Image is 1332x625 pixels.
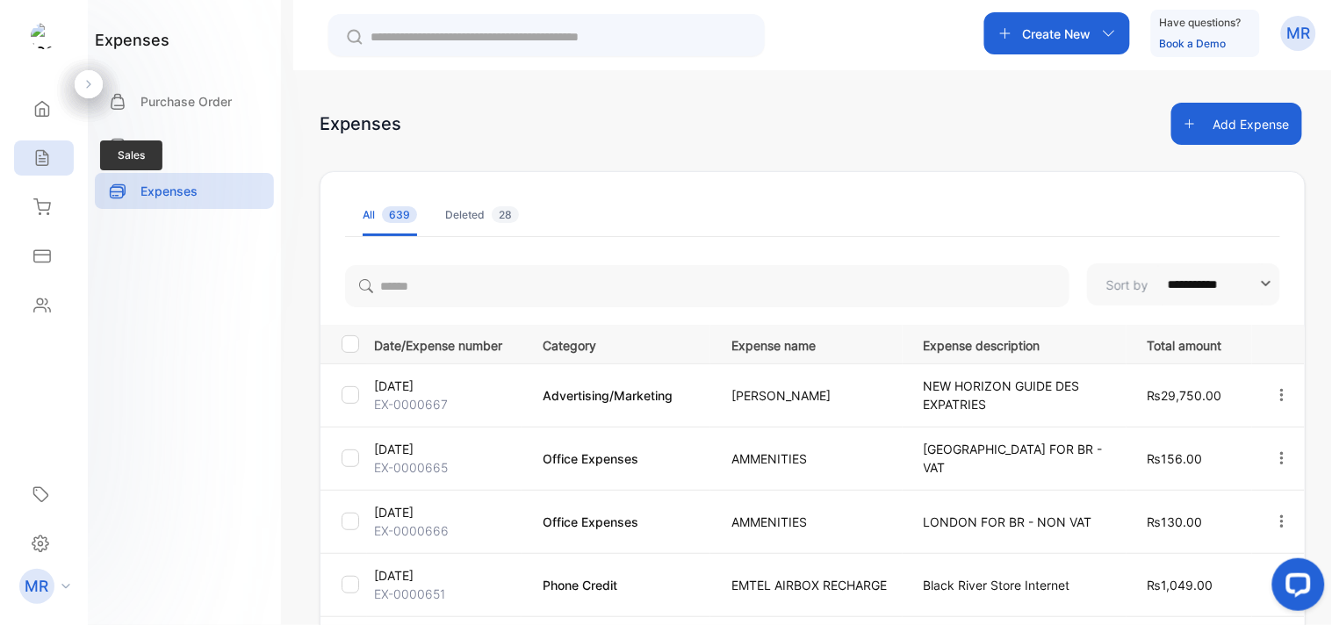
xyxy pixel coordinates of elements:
[31,23,57,49] img: logo
[1148,578,1213,593] span: ₨1,049.00
[445,207,519,223] div: Deleted
[731,333,887,355] p: Expense name
[731,386,887,405] p: [PERSON_NAME]
[543,513,695,531] p: Office Expenses
[1087,263,1280,305] button: Sort by
[374,395,521,413] p: EX-0000667
[363,207,417,223] div: All
[95,128,274,164] a: Bills
[543,333,695,355] p: Category
[1287,22,1311,45] p: MR
[1148,514,1203,529] span: ₨130.00
[140,182,198,200] p: Expenses
[140,137,163,155] p: Bills
[374,458,521,477] p: EX-0000665
[374,521,521,540] p: EX-0000666
[924,576,1112,594] p: Black River Store Internet
[731,449,887,468] p: AMMENITIES
[1160,37,1227,50] a: Book a Demo
[374,333,521,355] p: Date/Expense number
[1023,25,1091,43] p: Create New
[543,386,695,405] p: Advertising/Marketing
[95,173,274,209] a: Expenses
[1148,333,1237,355] p: Total amount
[374,503,521,521] p: [DATE]
[374,566,521,585] p: [DATE]
[95,28,169,52] h1: expenses
[95,83,274,119] a: Purchase Order
[924,513,1112,531] p: LONDON FOR BR - NON VAT
[731,513,887,531] p: AMMENITIES
[924,377,1112,413] p: NEW HORIZON GUIDE DES EXPATRIES
[374,585,521,603] p: EX-0000651
[1160,14,1242,32] p: Have questions?
[924,440,1112,477] p: [GEOGRAPHIC_DATA] FOR BR - VAT
[731,576,887,594] p: EMTEL AIRBOX RECHARGE
[1258,551,1332,625] iframe: LiveChat chat widget
[543,449,695,468] p: Office Expenses
[100,140,162,170] span: Sales
[374,377,521,395] p: [DATE]
[374,440,521,458] p: [DATE]
[1171,103,1302,145] button: Add Expense
[1281,12,1316,54] button: MR
[492,206,519,223] span: 28
[924,333,1112,355] p: Expense description
[1106,276,1148,294] p: Sort by
[320,111,401,137] div: Expenses
[25,575,49,598] p: MR
[543,576,695,594] p: Phone Credit
[1148,388,1222,403] span: ₨29,750.00
[140,92,232,111] p: Purchase Order
[984,12,1130,54] button: Create New
[382,206,417,223] span: 639
[1148,451,1203,466] span: ₨156.00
